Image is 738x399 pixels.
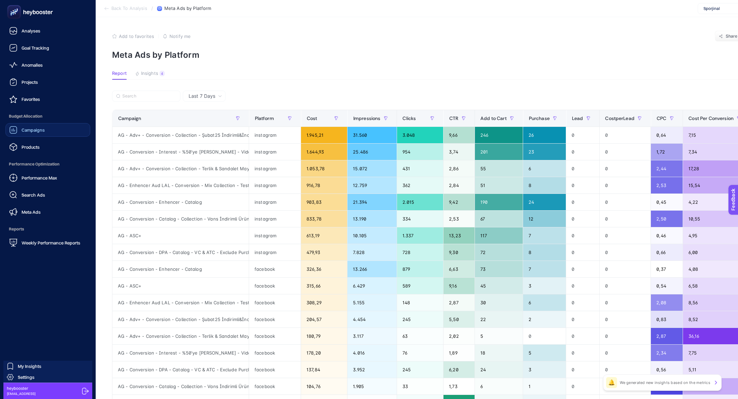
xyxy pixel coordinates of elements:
span: [EMAIL_ADDRESS] [7,391,36,396]
span: Products [22,144,40,150]
div: 0,45 [651,194,682,210]
div: 24 [523,194,566,210]
div: 7.828 [347,244,397,261]
span: Settings [18,374,35,380]
div: 0 [566,227,599,244]
span: Share [726,34,738,39]
div: 879 [397,261,443,277]
div: 10.105 [347,227,397,244]
div: 613,19 [301,227,347,244]
a: Products [5,140,90,154]
span: Cost Per Conversion [688,116,734,121]
div: 2,84 [443,177,474,194]
div: 1.905 [347,378,397,395]
div: 104,76 [301,378,347,395]
span: Weekly Performance Reports [22,240,80,245]
div: 26 [523,127,566,143]
div: 0 [600,345,651,361]
span: Projects [22,79,38,85]
span: Cost [306,116,317,121]
div: facebook [249,294,301,311]
span: CTR [449,116,458,121]
div: 0,46 [651,227,682,244]
div: 55 [475,160,523,177]
div: 0,64 [651,127,682,143]
div: 0 [566,127,599,143]
div: 8 [523,177,566,194]
div: 13,23 [443,227,474,244]
span: Reports [5,222,90,236]
span: Report [112,71,127,76]
div: 9,16 [443,278,474,294]
div: 67 [475,211,523,227]
div: 0 [600,144,651,160]
div: 5 [475,328,523,344]
div: 0 [600,177,651,194]
div: 15.072 [347,160,397,177]
div: 0 [600,261,651,277]
div: 18 [475,345,523,361]
div: 5,50 [443,311,474,328]
div: 9,66 [443,127,474,143]
span: Purchase [529,116,549,121]
span: Analyses [22,28,40,34]
div: 0 [566,328,599,344]
div: 1 [523,378,566,395]
div: 7 [523,227,566,244]
div: 0 [600,194,651,210]
div: 🔔 [606,377,617,388]
span: Meta Ads [22,209,41,215]
div: 0,56 [651,361,682,378]
div: 45 [475,278,523,294]
a: Anomalies [5,58,90,72]
div: 308,29 [301,294,347,311]
div: 0 [566,194,599,210]
div: 204,57 [301,311,347,328]
div: 1,89 [443,345,474,361]
a: Goal Tracking [5,41,90,55]
div: 25.486 [347,144,397,160]
div: 33 [397,378,443,395]
div: 0 [566,244,599,261]
div: 1.644,93 [301,144,347,160]
div: 2,34 [651,345,682,361]
div: AG - Conversion - Interest - %50'ye [PERSON_NAME] - Video [112,345,249,361]
div: AG - Conversion - DPA - Catalog - VC & ATC - Exclude Purchaser [112,244,249,261]
div: 728 [397,244,443,261]
div: 0 [566,345,599,361]
span: CPC [656,116,666,121]
div: 8 [523,244,566,261]
span: Add to favorites [119,34,154,39]
div: 2 [523,311,566,328]
div: 0 [566,160,599,177]
div: 31.560 [347,127,397,143]
a: Favorites [5,92,90,106]
div: 178,20 [301,345,347,361]
span: Lead [572,116,583,121]
div: 76 [397,345,443,361]
div: 2,08 [651,294,682,311]
span: Last 7 Days [189,93,215,99]
div: 246 [475,127,523,143]
div: 833,78 [301,211,347,227]
div: 3 [523,361,566,378]
div: 0 [600,211,651,227]
div: 13.266 [347,261,397,277]
div: 0 [600,294,651,311]
div: 0 [566,294,599,311]
div: 0 [566,144,599,160]
div: 0 [600,328,651,344]
div: AG - Conversion - Catalog - Collection - Vans İndirimli Ürünler [112,211,249,227]
div: 431 [397,160,443,177]
div: 3,74 [443,144,474,160]
div: 0 [600,378,651,395]
div: facebook [249,361,301,378]
span: CostperLead [605,116,634,121]
div: 117 [475,227,523,244]
div: facebook [249,345,301,361]
span: Anomalies [22,62,43,68]
span: Feedback [4,2,26,8]
div: 137,84 [301,361,347,378]
div: AG - Conversion - Catalog - Collection - Vans İndirimli Ürünler [112,378,249,395]
div: 12.759 [347,177,397,194]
